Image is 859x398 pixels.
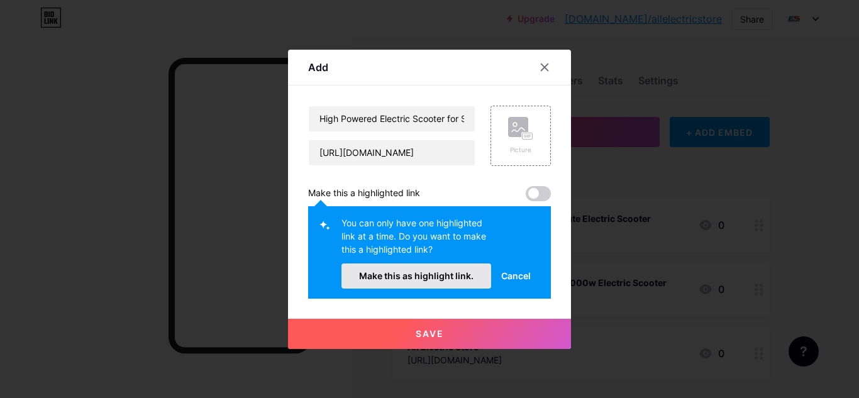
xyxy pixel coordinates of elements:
[341,216,491,263] div: You can only have one highlighted link at a time. Do you want to make this a highlighted link?
[416,328,444,339] span: Save
[359,270,474,281] span: Make this as highlight link.
[308,186,420,201] div: Make this a highlighted link
[309,140,475,165] input: URL
[341,263,491,289] button: Make this as highlight link.
[491,263,541,289] button: Cancel
[308,60,328,75] div: Add
[309,106,475,131] input: Title
[501,269,531,282] span: Cancel
[288,319,571,349] button: Save
[508,145,533,155] div: Picture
